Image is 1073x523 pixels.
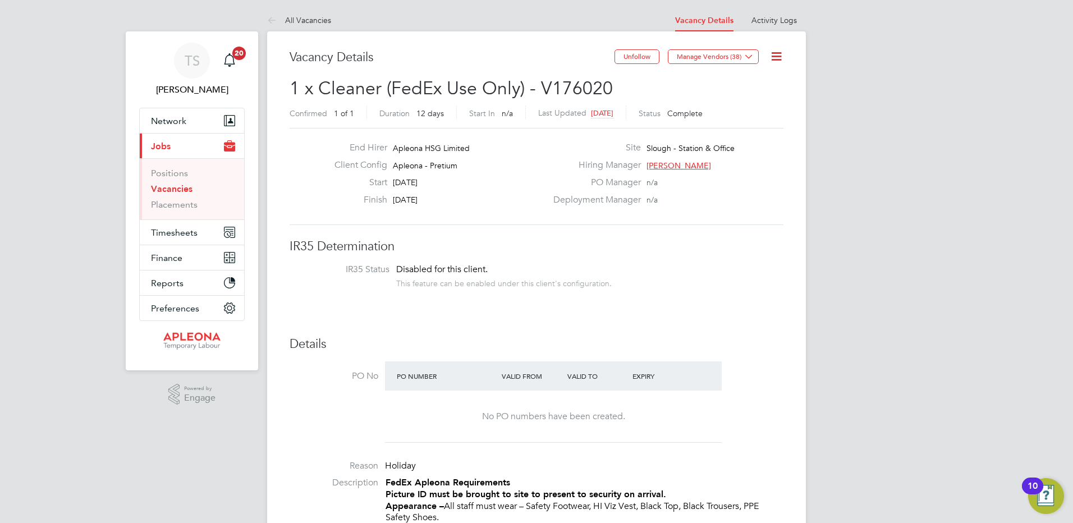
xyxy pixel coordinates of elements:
span: Slough - Station & Office [646,143,735,153]
a: 20 [218,43,241,79]
label: PO No [290,370,378,382]
a: Vacancy Details [675,16,733,25]
button: Preferences [140,296,244,320]
label: Duration [379,108,410,118]
button: Unfollow [615,49,659,64]
span: n/a [646,177,658,187]
a: Positions [151,168,188,178]
button: Reports [140,270,244,295]
button: Timesheets [140,220,244,245]
label: End Hirer [325,142,387,154]
h3: Vacancy Details [290,49,615,66]
h3: IR35 Determination [290,238,783,255]
span: Timesheets [151,227,198,238]
div: Expiry [630,366,695,386]
span: Holiday [385,460,416,471]
div: No PO numbers have been created. [396,411,710,423]
label: Deployment Manager [547,194,641,206]
label: Description [290,477,378,489]
span: Complete [667,108,703,118]
a: Powered byEngage [168,384,216,405]
span: [DATE] [393,177,418,187]
a: Go to home page [139,332,245,350]
div: PO Number [394,366,499,386]
button: Jobs [140,134,244,158]
span: Network [151,116,186,126]
label: Hiring Manager [547,159,641,171]
span: Preferences [151,303,199,314]
button: Finance [140,245,244,270]
label: Status [639,108,661,118]
span: Finance [151,253,182,263]
div: Jobs [140,158,244,219]
label: Reason [290,460,378,472]
span: Powered by [184,384,215,393]
button: Open Resource Center, 10 new notifications [1028,478,1064,514]
label: Site [547,142,641,154]
div: 10 [1028,486,1038,501]
span: TS [185,53,200,68]
div: Valid To [565,366,630,386]
span: Disabled for this client. [396,264,488,275]
span: Engage [184,393,215,403]
span: 1 x Cleaner (FedEx Use Only) - V176020 [290,77,613,99]
span: Apleona - Pretium [393,160,457,171]
a: Vacancies [151,183,192,194]
div: This feature can be enabled under this client's configuration. [396,276,612,288]
strong: FedEx Apleona Requirements [386,477,510,488]
label: Start [325,177,387,189]
nav: Main navigation [126,31,258,370]
strong: Picture ID must be brought to site to present to security on arrival. [386,489,666,499]
div: Valid From [499,366,565,386]
label: Start In [469,108,495,118]
span: 12 days [416,108,444,118]
a: Placements [151,199,198,210]
label: Client Config [325,159,387,171]
span: Reports [151,278,184,288]
span: 1 of 1 [334,108,354,118]
span: n/a [646,195,658,205]
label: Last Updated [538,108,586,118]
a: TS[PERSON_NAME] [139,43,245,97]
button: Network [140,108,244,133]
span: n/a [502,108,513,118]
a: All Vacancies [267,15,331,25]
button: Manage Vendors (38) [668,49,759,64]
span: [PERSON_NAME] [646,160,711,171]
a: Activity Logs [751,15,797,25]
span: Apleona HSG Limited [393,143,470,153]
span: 20 [232,47,246,60]
span: Tracy Sellick [139,83,245,97]
label: Confirmed [290,108,327,118]
img: apleona-logo-retina.png [163,332,221,350]
span: [DATE] [393,195,418,205]
label: Finish [325,194,387,206]
label: PO Manager [547,177,641,189]
span: Jobs [151,141,171,152]
h3: Details [290,336,783,352]
span: [DATE] [591,108,613,118]
strong: Appearance – [386,501,444,511]
label: IR35 Status [301,264,389,276]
